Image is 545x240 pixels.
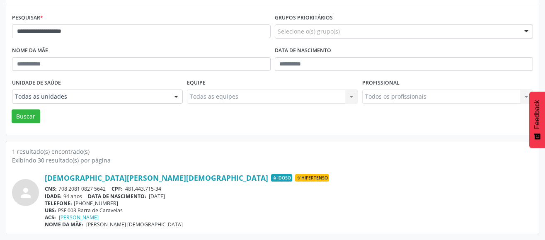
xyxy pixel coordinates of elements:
[187,77,206,90] label: Equipe
[271,174,292,182] span: Idoso
[295,174,329,182] span: Hipertenso
[45,200,72,207] span: TELEFONE:
[125,185,161,192] span: 481.443.715-34
[45,173,268,182] a: [DEMOGRAPHIC_DATA][PERSON_NAME][DEMOGRAPHIC_DATA]
[12,44,48,57] label: Nome da mãe
[86,221,183,228] span: [PERSON_NAME] [DEMOGRAPHIC_DATA]
[275,12,333,24] label: Grupos prioritários
[59,214,99,221] a: [PERSON_NAME]
[45,207,533,214] div: PSF 003 Barra de Caravelas
[45,200,533,207] div: [PHONE_NUMBER]
[45,185,533,192] div: 708 2081 0827 5642
[12,147,533,156] div: 1 resultado(s) encontrado(s)
[12,156,533,165] div: Exibindo 30 resultado(s) por página
[45,185,57,192] span: CNS:
[15,92,166,101] span: Todas as unidades
[45,193,533,200] div: 94 anos
[12,77,61,90] label: Unidade de saúde
[362,77,400,90] label: Profissional
[45,214,56,221] span: ACS:
[278,27,340,36] span: Selecione o(s) grupo(s)
[18,185,33,200] i: person
[12,109,40,124] button: Buscar
[149,193,165,200] span: [DATE]
[12,12,43,24] label: Pesquisar
[45,193,62,200] span: IDADE:
[533,100,541,129] span: Feedback
[45,207,56,214] span: UBS:
[88,193,146,200] span: DATA DE NASCIMENTO:
[529,92,545,148] button: Feedback - Mostrar pesquisa
[45,221,83,228] span: NOME DA MÃE:
[275,44,331,57] label: Data de nascimento
[111,185,123,192] span: CPF:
